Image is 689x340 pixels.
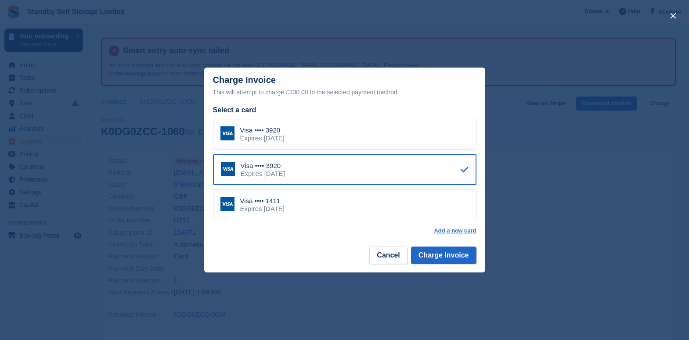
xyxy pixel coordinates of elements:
[240,134,285,142] div: Expires [DATE]
[213,105,476,115] div: Select a card
[221,162,235,176] img: Visa Logo
[240,126,285,134] div: Visa •••• 3920
[241,162,285,170] div: Visa •••• 3920
[240,197,285,205] div: Visa •••• 1411
[240,205,285,213] div: Expires [DATE]
[220,197,234,211] img: Visa Logo
[213,87,476,97] div: This will attempt to charge £330.00 to the selected payment method.
[411,247,476,264] button: Charge Invoice
[369,247,407,264] button: Cancel
[220,126,234,140] img: Visa Logo
[213,75,476,97] div: Charge Invoice
[666,9,680,23] button: close
[434,227,476,234] a: Add a new card
[241,170,285,178] div: Expires [DATE]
